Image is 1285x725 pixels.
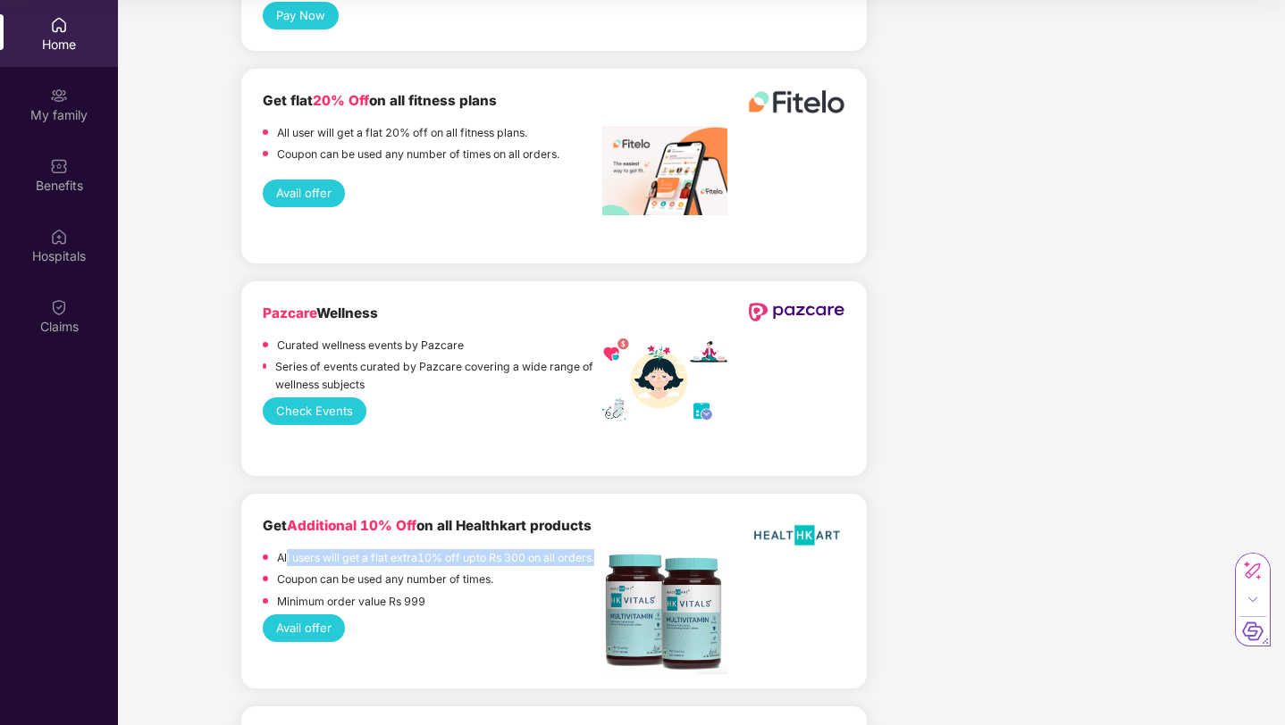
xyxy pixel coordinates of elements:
[277,593,425,610] p: Minimum order value Rs 999
[277,549,594,566] p: All users will get a flat extra10% off upto Rs 300 on all orders.
[263,304,378,321] b: Wellness
[748,515,845,555] img: HealthKart-Logo-702x526.png
[277,146,559,162] p: Coupon can be used any number of times on all orders.
[263,517,592,534] b: Get on all Healthkart products
[263,304,316,321] span: Pazcare
[602,126,727,215] img: image%20fitelo.jpeg
[50,157,68,175] img: svg+xml;base64,PHN2ZyBpZD0iQmVuZWZpdHMiIHhtbG5zPSJodHRwOi8vd3d3LnczLm9yZy8yMDAwL3N2ZyIgd2lkdGg9Ij...
[50,16,68,34] img: svg+xml;base64,PHN2ZyBpZD0iSG9tZSIgeG1sbnM9Imh0dHA6Ly93d3cudzMub3JnLzIwMDAvc3ZnIiB3aWR0aD0iMjAiIG...
[50,87,68,104] img: svg+xml;base64,PHN2ZyB3aWR0aD0iMjAiIGhlaWdodD0iMjAiIHZpZXdCb3g9IjAgMCAyMCAyMCIgZmlsbD0ibm9uZSIgeG...
[313,92,369,109] span: 20% Off
[263,397,366,425] button: Check Events
[287,517,416,534] span: Additional 10% Off
[277,337,464,354] p: Curated wellness events by Pazcare
[602,551,727,674] img: Screenshot%202022-11-18%20at%2012.17.25%20PM.png
[263,92,497,109] b: Get flat on all fitness plans
[748,90,845,113] img: fitelo%20logo.png
[277,571,493,587] p: Coupon can be used any number of times.
[263,614,345,642] button: Avail offer
[50,228,68,246] img: svg+xml;base64,PHN2ZyBpZD0iSG9zcGl0YWxzIiB4bWxucz0iaHR0cDovL3d3dy53My5vcmcvMjAwMC9zdmciIHdpZHRoPS...
[602,338,727,423] img: wellness_mobile.png
[275,358,602,393] p: Series of events curated by Pazcare covering a wide range of wellness subjects
[263,2,339,29] button: Pay Now
[277,124,527,141] p: All user will get a flat 20% off on all fitness plans.
[50,298,68,316] img: svg+xml;base64,PHN2ZyBpZD0iQ2xhaW0iIHhtbG5zPSJodHRwOi8vd3d3LnczLm9yZy8yMDAwL3N2ZyIgd2lkdGg9IjIwIi...
[748,303,845,321] img: newPazcareLogo.svg
[263,179,345,207] button: Avail offer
